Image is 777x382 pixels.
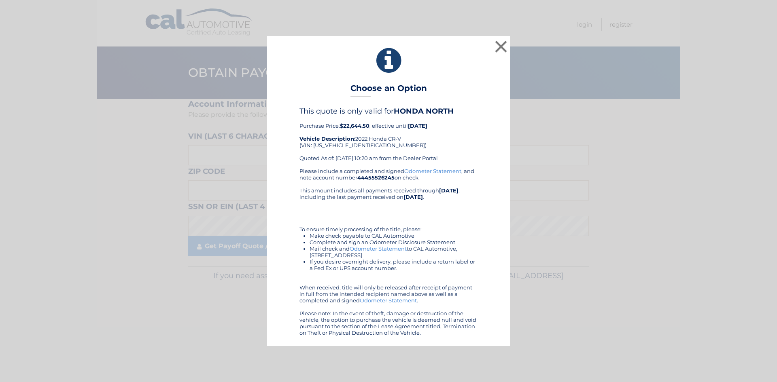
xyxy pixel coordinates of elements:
a: Odometer Statement [350,245,407,252]
b: $22,644.50 [340,122,369,129]
b: HONDA NORTH [394,107,454,116]
b: [DATE] [439,187,459,194]
div: Purchase Price: , effective until 2022 Honda CR-V (VIN: [US_VEHICLE_IDENTIFICATION_NUMBER]) Quote... [299,107,478,167]
button: × [493,38,509,55]
li: Complete and sign an Odometer Disclosure Statement [310,239,478,245]
b: [DATE] [403,194,423,200]
div: Please include a completed and signed , and note account number on check. This amount includes al... [299,168,478,336]
li: If you desire overnight delivery, please include a return label or a Fed Ex or UPS account number. [310,258,478,271]
li: Make check payable to CAL Automotive [310,232,478,239]
strong: Vehicle Description: [299,135,355,142]
b: [DATE] [408,122,427,129]
b: 44455526245 [357,174,395,181]
li: Mail check and to CAL Automotive, [STREET_ADDRESS] [310,245,478,258]
h4: This quote is only valid for [299,107,478,116]
a: Odometer Statement [360,297,417,304]
a: Odometer Statement [404,168,461,174]
h3: Choose an Option [350,83,427,97]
